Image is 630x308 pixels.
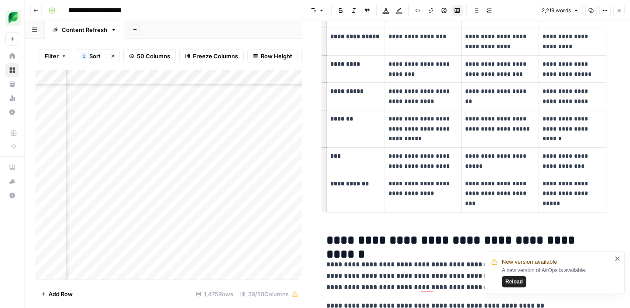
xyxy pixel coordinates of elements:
button: Freeze Columns [179,49,244,63]
span: Sort [89,52,101,60]
button: Workspace: SproutSocial [5,7,19,29]
div: Content Refresh [62,25,107,34]
span: 50 Columns [137,52,170,60]
button: 2,219 words [538,5,583,16]
a: AirOps Academy [5,160,19,174]
button: Add Row [35,287,78,301]
span: Reload [505,278,523,286]
a: Usage [5,91,19,105]
span: Freeze Columns [193,52,238,60]
a: Browse [5,63,19,77]
button: Reload [502,276,526,287]
span: 1 [83,53,85,60]
button: 50 Columns [123,49,176,63]
div: A new version of AirOps is available. [502,266,612,287]
span: Filter [45,52,59,60]
button: Row Height [247,49,298,63]
a: Your Data [5,77,19,91]
div: What's new? [6,175,19,188]
a: Content Refresh [45,21,124,39]
button: Help + Support [5,188,19,202]
button: 1Sort [76,49,106,63]
a: Settings [5,105,19,119]
div: 1,475 Rows [192,287,237,301]
button: Filter [39,49,72,63]
div: 39/50 Columns [237,287,302,301]
a: Home [5,49,19,63]
span: Row Height [261,52,292,60]
span: New version available [502,258,557,266]
div: 1 [81,53,87,60]
span: 2,219 words [542,7,571,14]
span: Add Row [49,290,73,298]
button: What's new? [5,174,19,188]
button: close [615,255,621,262]
img: SproutSocial Logo [5,10,21,26]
